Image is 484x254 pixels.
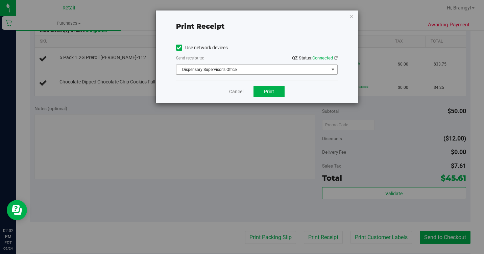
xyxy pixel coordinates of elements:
[176,44,228,51] label: Use network devices
[7,200,27,220] iframe: Resource center
[329,65,337,74] span: select
[292,55,338,60] span: QZ Status:
[176,22,224,30] span: Print receipt
[264,89,274,94] span: Print
[312,55,333,60] span: Connected
[253,86,285,97] button: Print
[176,55,204,61] label: Send receipt to:
[176,65,329,74] span: Dispensary Supervisor's Office
[229,88,243,95] a: Cancel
